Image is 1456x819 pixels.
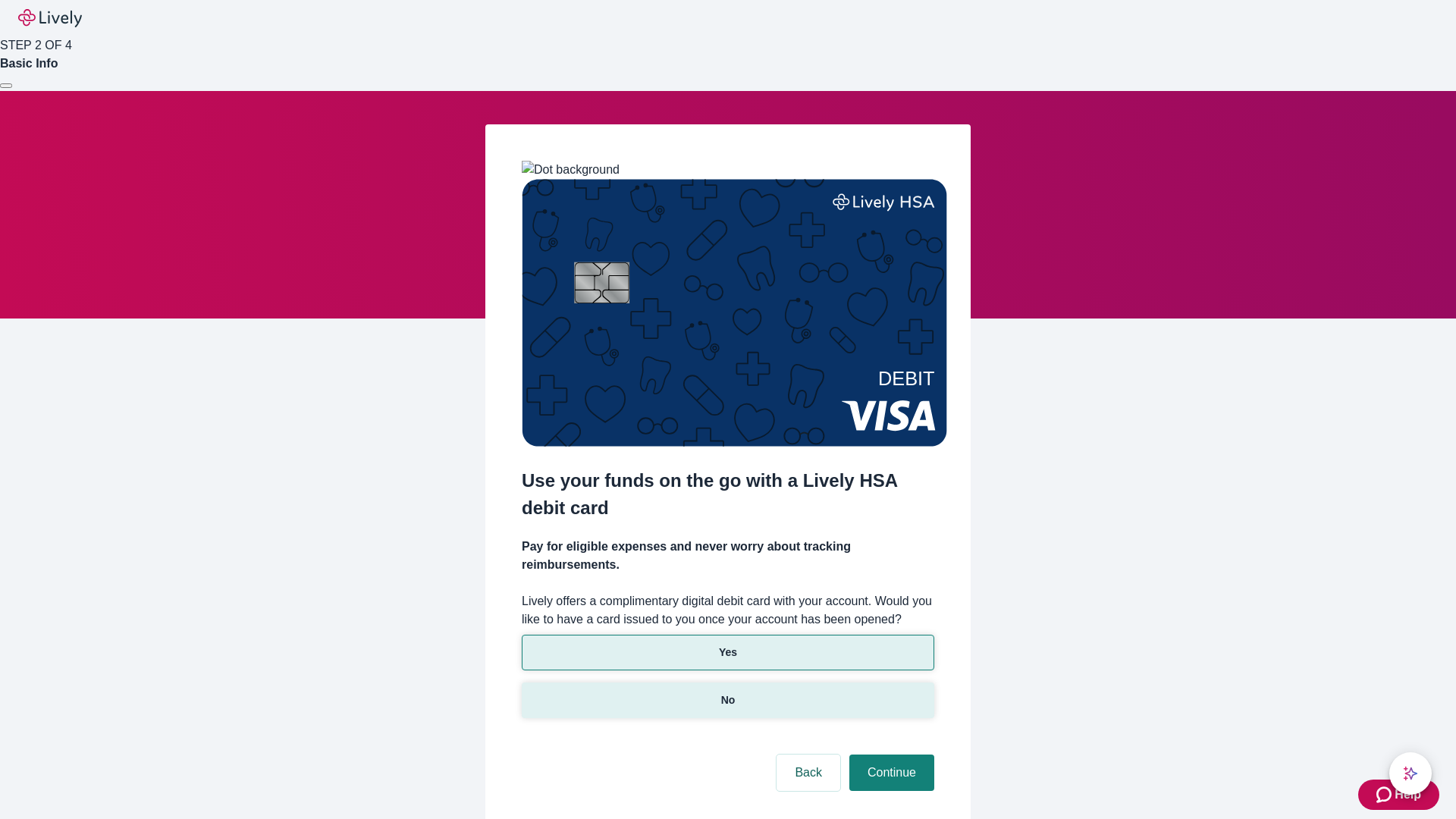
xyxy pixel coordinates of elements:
[522,467,934,522] h2: Use your funds on the go with a Lively HSA debit card
[522,635,934,670] button: Yes
[719,645,737,661] p: Yes
[777,755,840,791] button: Back
[522,592,934,629] label: Lively offers a complimentary digital debit card with your account. Would you like to have a card...
[522,161,620,179] img: Dot background
[1376,786,1395,804] svg: Zendesk support icon
[522,682,934,718] button: No
[1403,766,1418,781] svg: Lively AI Assistant
[1395,786,1421,804] span: Help
[1358,780,1439,810] button: Zendesk support iconHelp
[721,692,736,708] p: No
[522,538,934,574] h4: Pay for eligible expenses and never worry about tracking reimbursements.
[849,755,934,791] button: Continue
[1389,752,1432,795] button: chat
[18,9,82,27] img: Lively
[522,179,947,447] img: Debit card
